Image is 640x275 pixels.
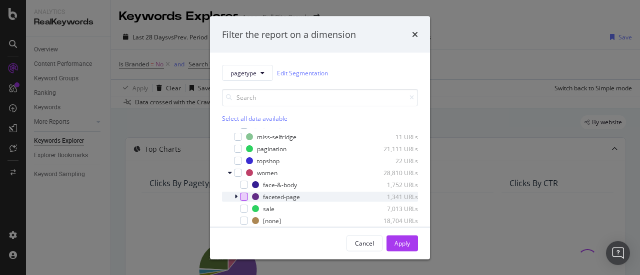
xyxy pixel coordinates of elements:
div: topshop [257,156,279,165]
div: 7,013 URLs [369,204,418,213]
div: 18,704 URLs [369,216,418,225]
div: 28,810 URLs [369,168,418,177]
div: faceted-page [263,192,300,201]
div: 21,111 URLs [369,144,418,153]
div: 1,752 URLs [369,180,418,189]
div: face-&-body [263,180,297,189]
div: 22 URLs [369,156,418,165]
a: Edit Segmentation [277,67,328,78]
div: women [257,168,277,177]
div: Select all data available [222,114,418,123]
button: Apply [386,235,418,251]
button: pagetype [222,65,273,81]
div: times [412,28,418,41]
span: pagetype [230,68,256,77]
div: Open Intercom Messenger [606,241,630,265]
div: Apply [394,239,410,247]
div: miss-selfridge [257,132,296,141]
button: Cancel [346,235,382,251]
div: 1,341 URLs [369,192,418,201]
div: pagination [257,144,286,153]
div: sale [263,204,274,213]
div: [none] [263,216,281,225]
div: 11 URLs [369,132,418,141]
div: Cancel [355,239,374,247]
div: modal [210,16,430,259]
div: Filter the report on a dimension [222,28,356,41]
input: Search [222,89,418,106]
